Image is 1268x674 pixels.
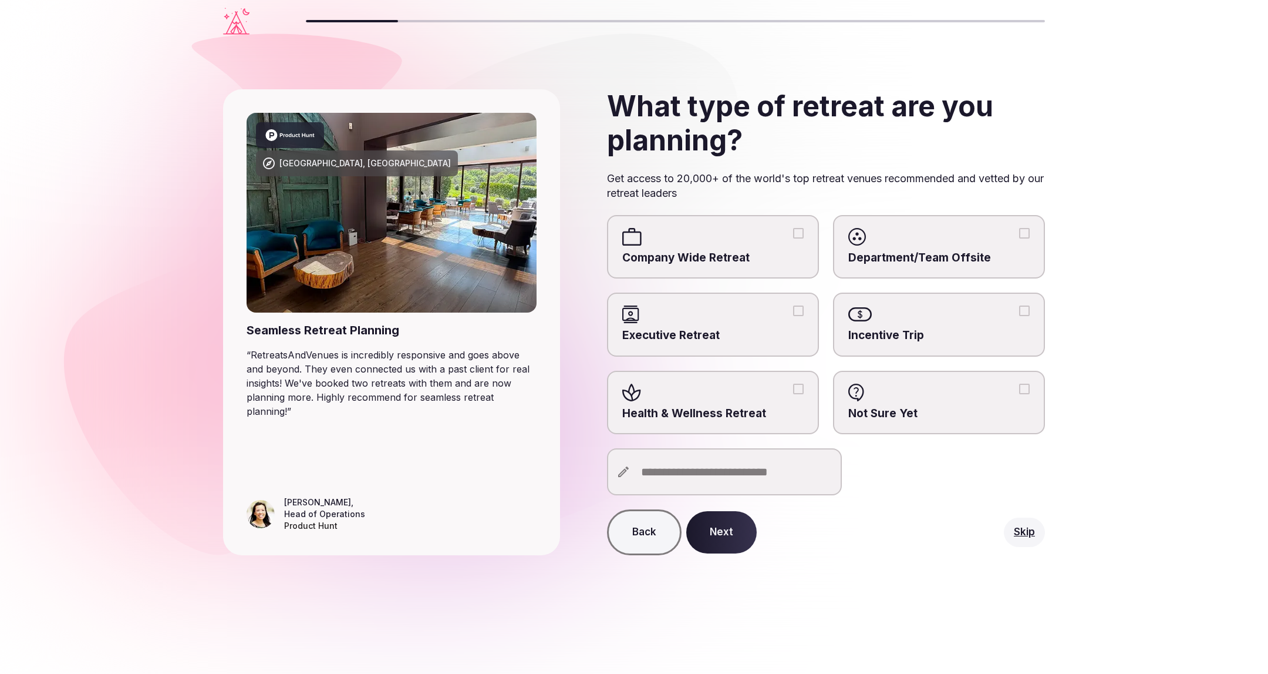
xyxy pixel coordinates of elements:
button: Incentive Trip [1019,306,1030,316]
span: Executive Retreat [622,328,804,344]
span: Not Sure Yet [848,406,1030,422]
div: [GEOGRAPHIC_DATA], [GEOGRAPHIC_DATA] [279,157,451,169]
button: Department/Team Offsite [1019,228,1030,239]
img: Barcelona, Spain [247,113,537,313]
div: Product Hunt [284,520,365,532]
span: Department/Team Offsite [848,250,1030,266]
div: Seamless Retreat Planning [247,322,537,338]
button: Back [607,509,682,555]
p: Get access to 20,000+ of the world's top retreat venues recommended and vetted by our retreat lea... [607,171,1045,200]
button: Executive Retreat [793,306,804,316]
span: Company Wide Retreat [622,250,804,266]
span: Incentive Trip [848,328,1030,344]
button: Company Wide Retreat [793,228,804,239]
button: Next [686,511,757,554]
blockquote: “ RetreatsAndVenues is incredibly responsive and goes above and beyond. They even connected us wi... [247,348,537,418]
button: Not Sure Yet [1019,384,1030,394]
button: Skip [1004,518,1045,547]
img: Leeann Trang [247,500,275,528]
div: Head of Operations [284,508,365,520]
a: Visit the homepage [223,8,249,35]
figcaption: , [284,497,365,532]
span: Health & Wellness Retreat [622,406,804,422]
button: Health & Wellness Retreat [793,384,804,394]
cite: [PERSON_NAME] [284,497,351,507]
h2: What type of retreat are you planning? [607,89,1045,157]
